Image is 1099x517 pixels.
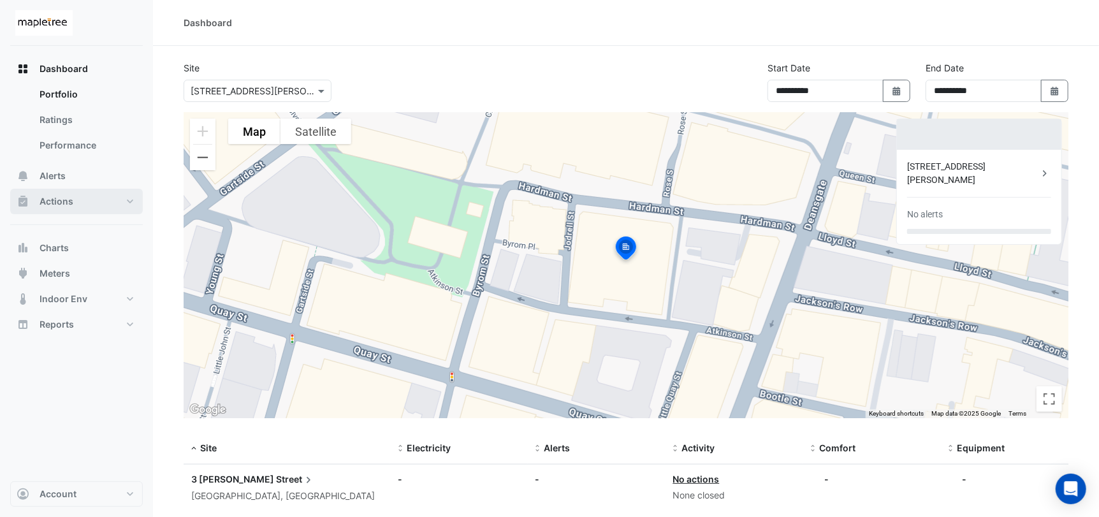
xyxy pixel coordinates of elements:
span: Meters [40,267,70,280]
span: 3 [PERSON_NAME] [191,474,274,484]
button: Keyboard shortcuts [869,409,924,418]
button: Alerts [10,163,143,189]
div: No alerts [907,208,943,221]
div: - [962,472,966,486]
span: Account [40,488,76,500]
span: Alerts [544,442,571,453]
div: - [535,472,658,486]
span: Activity [681,442,715,453]
span: Equipment [957,442,1005,453]
a: Ratings [29,107,143,133]
button: Show satellite imagery [280,119,351,144]
div: - [824,472,829,486]
button: Actions [10,189,143,214]
span: Map data ©2025 Google [931,410,1001,417]
label: Start Date [768,61,810,75]
div: Dashboard [10,82,143,163]
fa-icon: Select Date [1049,85,1061,96]
app-icon: Alerts [17,170,29,182]
button: Meters [10,261,143,286]
label: Site [184,61,200,75]
span: Charts [40,242,69,254]
div: [GEOGRAPHIC_DATA], [GEOGRAPHIC_DATA] [191,489,382,504]
button: Toggle fullscreen view [1037,386,1062,412]
a: Portfolio [29,82,143,107]
div: Dashboard [184,16,232,29]
button: Dashboard [10,56,143,82]
img: site-pin-selected.svg [612,235,640,265]
app-icon: Dashboard [17,62,29,75]
span: Reports [40,318,74,331]
span: Electricity [407,442,451,453]
app-icon: Charts [17,242,29,254]
button: Indoor Env [10,286,143,312]
app-icon: Indoor Env [17,293,29,305]
span: Actions [40,195,73,208]
app-icon: Reports [17,318,29,331]
span: Dashboard [40,62,88,75]
button: Zoom in [190,119,215,144]
button: Zoom out [190,145,215,170]
app-icon: Actions [17,195,29,208]
div: [STREET_ADDRESS][PERSON_NAME] [907,160,1038,187]
fa-icon: Select Date [891,85,903,96]
div: - [398,472,520,486]
span: Alerts [40,170,66,182]
button: Reports [10,312,143,337]
button: Account [10,481,143,507]
span: Site [200,442,217,453]
span: Comfort [819,442,855,453]
a: Open this area in Google Maps (opens a new window) [187,402,229,418]
img: Google [187,402,229,418]
div: None closed [673,488,795,503]
div: Open Intercom Messenger [1056,474,1086,504]
img: Company Logo [15,10,73,36]
a: Terms [1008,410,1026,417]
span: Indoor Env [40,293,87,305]
app-icon: Meters [17,267,29,280]
button: Charts [10,235,143,261]
label: End Date [926,61,964,75]
a: Performance [29,133,143,158]
span: Street [276,472,315,486]
a: No actions [673,474,719,484]
button: Show street map [228,119,280,144]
